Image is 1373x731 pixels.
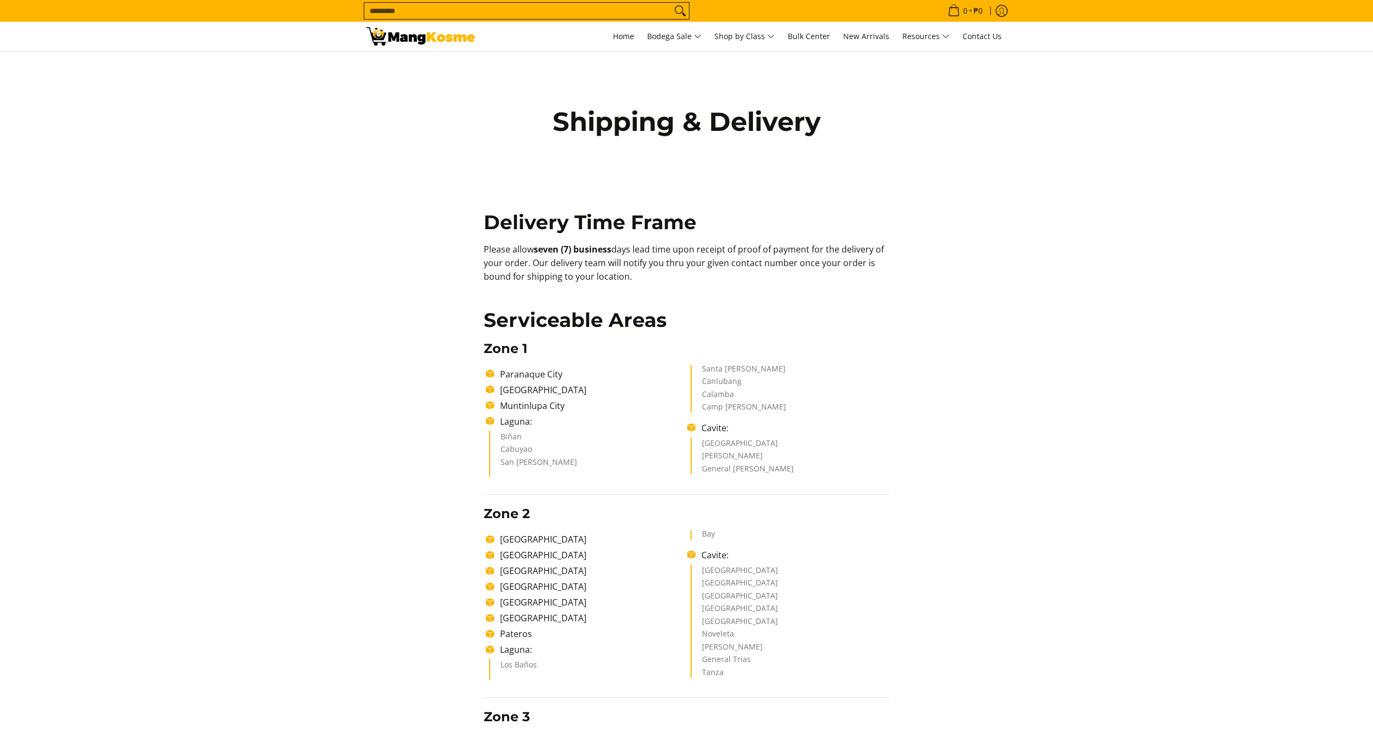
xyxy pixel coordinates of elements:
a: Contact Us [957,22,1007,51]
span: Contact Us [963,31,1002,41]
li: [GEOGRAPHIC_DATA] [702,439,878,452]
span: 0 [961,7,969,15]
li: [GEOGRAPHIC_DATA] [702,566,878,579]
span: Shop by Class [714,30,775,43]
li: [PERSON_NAME] [702,452,878,465]
li: [GEOGRAPHIC_DATA] [702,617,878,631]
li: Pateros [495,627,687,640]
span: • [945,5,986,17]
li: [GEOGRAPHIC_DATA] [495,549,687,562]
li: General [PERSON_NAME] [702,465,878,475]
li: [GEOGRAPHIC_DATA] [495,612,687,625]
h3: Zone 2 [484,506,889,522]
h2: Delivery Time Frame [484,210,889,235]
li: General Trias [702,656,878,669]
h3: Zone 1 [484,341,889,357]
li: [GEOGRAPHIC_DATA] [702,604,878,617]
span: Home [613,31,634,41]
span: ₱0 [972,7,984,15]
li: Camp [PERSON_NAME] [702,403,878,413]
span: Resources [902,30,950,43]
li: [GEOGRAPHIC_DATA] [702,579,878,592]
span: Bulk Center [788,31,830,41]
a: New Arrivals [838,22,895,51]
h3: Zone 3 [484,709,889,725]
a: Shop by Class [709,22,780,51]
li: Biñan [501,433,677,446]
li: [GEOGRAPHIC_DATA] [495,564,687,577]
li: Los Baños [501,661,677,674]
li: Cabuyao [501,445,677,458]
nav: Main Menu [486,22,1007,51]
li: San [PERSON_NAME] [501,458,677,471]
li: Canlubang [702,377,878,390]
a: Bulk Center [782,22,836,51]
button: Search [672,3,689,19]
span: Paranaque City [500,368,562,380]
h2: Serviceable Areas [484,308,889,332]
li: [PERSON_NAME] [702,643,878,656]
li: [GEOGRAPHIC_DATA] [495,533,687,546]
li: Bay [702,530,878,540]
a: Bodega Sale [642,22,707,51]
span: Bodega Sale [647,30,701,43]
li: Cavite: [696,549,889,562]
li: [GEOGRAPHIC_DATA] [495,383,687,396]
li: Tanza [702,669,878,678]
li: Laguna: [495,415,687,428]
img: Shipping &amp; Delivery Page l Mang Kosme: Home Appliances Warehouse Sale! [366,27,475,46]
p: Please allow days lead time upon receipt of proof of payment for the delivery of your order. Our ... [484,243,889,294]
li: Santa [PERSON_NAME] [702,365,878,378]
li: Noveleta [702,630,878,643]
h1: Shipping & Delivery [529,105,844,138]
li: [GEOGRAPHIC_DATA] [495,596,687,609]
li: Muntinlupa City [495,399,687,412]
span: New Arrivals [843,31,889,41]
li: Calamba [702,390,878,404]
li: Cavite: [696,421,889,434]
a: Resources [897,22,955,51]
a: Home [608,22,640,51]
b: seven (7) business [534,243,611,255]
li: Laguna: [495,643,687,656]
li: [GEOGRAPHIC_DATA] [702,592,878,605]
li: [GEOGRAPHIC_DATA] [495,580,687,593]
